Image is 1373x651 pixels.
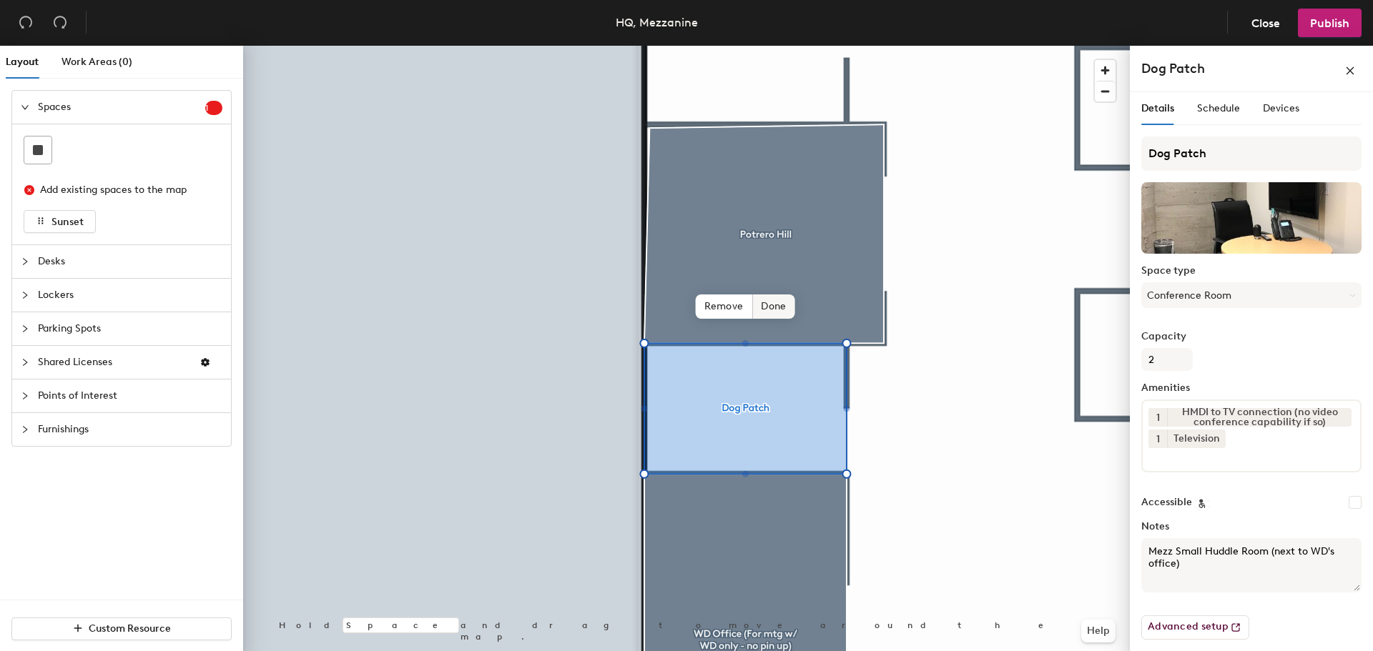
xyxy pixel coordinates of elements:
span: Schedule [1197,102,1240,114]
span: undo [19,15,33,29]
span: Sunset [51,216,84,228]
div: HMDI to TV connection (no video conference capability if so) [1167,408,1352,427]
label: Space type [1141,265,1362,277]
div: Keywords by Traffic [158,84,241,94]
span: Done [752,294,794,319]
button: Advanced setup [1141,615,1249,640]
span: Layout [6,56,39,68]
span: Lockers [38,279,222,312]
h4: Dog Patch [1141,59,1205,78]
img: website_grey.svg [23,37,34,49]
textarea: Mezz Small Huddle Room (next to WD's office) [1141,538,1362,592]
div: v 4.0.25 [40,23,70,34]
span: 1 [1156,410,1160,425]
span: Points of Interest [38,379,222,412]
span: Publish [1310,16,1349,30]
span: close-circle [24,185,34,195]
button: Conference Room [1141,282,1362,308]
span: Remove [696,294,753,319]
div: Domain Overview [54,84,128,94]
span: Work Areas (0) [61,56,132,68]
button: 1 [1148,408,1167,427]
span: collapsed [21,257,29,266]
span: collapsed [21,425,29,434]
button: 1 [1148,429,1167,448]
button: Help [1081,620,1116,642]
div: Domain: [DOMAIN_NAME] [37,37,157,49]
label: Accessible [1141,497,1192,508]
img: The space named Dog Patch [1141,182,1362,254]
div: HQ, Mezzanine [616,14,698,31]
button: Close [1239,9,1292,37]
button: Publish [1298,9,1362,37]
span: Spaces [38,91,205,124]
span: expanded [21,103,29,111]
span: 1 [1156,432,1160,447]
span: Close [1251,16,1280,30]
label: Capacity [1141,331,1362,342]
div: Television [1167,429,1226,448]
span: collapsed [21,324,29,333]
img: tab_keywords_by_traffic_grey.svg [142,83,154,94]
span: Devices [1263,102,1299,114]
img: logo_orange.svg [23,23,34,34]
span: Details [1141,102,1174,114]
span: Parking Spots [38,312,222,345]
span: collapsed [21,392,29,400]
span: Furnishings [38,413,222,446]
button: Custom Resource [11,617,232,640]
button: Redo (⌘ + ⇧ + Z) [46,9,74,37]
sup: 1 [205,101,222,115]
span: 1 [205,103,222,113]
button: Sunset [24,210,96,233]
label: Notes [1141,521,1362,532]
span: Shared Licenses [38,346,188,379]
span: Desks [38,245,222,278]
img: tab_domain_overview_orange.svg [39,83,50,94]
span: collapsed [21,358,29,367]
span: close [1345,66,1355,76]
button: Undo (⌘ + Z) [11,9,40,37]
div: Add existing spaces to the map [40,182,210,198]
span: collapsed [21,291,29,299]
span: Custom Resource [89,622,171,635]
label: Amenities [1141,382,1362,394]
